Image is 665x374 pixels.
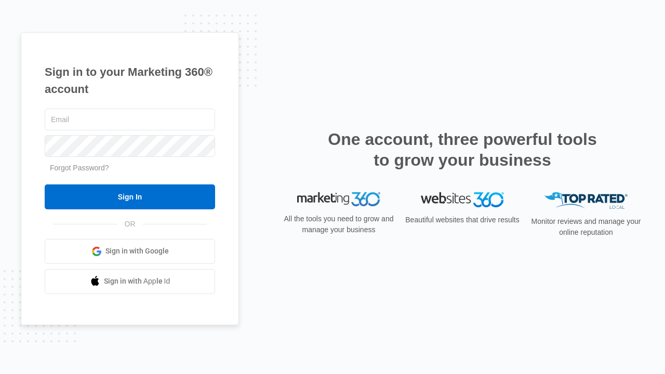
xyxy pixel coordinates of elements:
[544,192,628,209] img: Top Rated Local
[325,129,600,170] h2: One account, three powerful tools to grow your business
[45,109,215,130] input: Email
[104,276,170,287] span: Sign in with Apple Id
[281,213,397,235] p: All the tools you need to grow and manage your business
[404,215,521,225] p: Beautiful websites that drive results
[45,239,215,264] a: Sign in with Google
[50,164,109,172] a: Forgot Password?
[45,184,215,209] input: Sign In
[117,219,143,230] span: OR
[45,269,215,294] a: Sign in with Apple Id
[45,63,215,98] h1: Sign in to your Marketing 360® account
[297,192,380,207] img: Marketing 360
[105,246,169,257] span: Sign in with Google
[421,192,504,207] img: Websites 360
[528,216,644,238] p: Monitor reviews and manage your online reputation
